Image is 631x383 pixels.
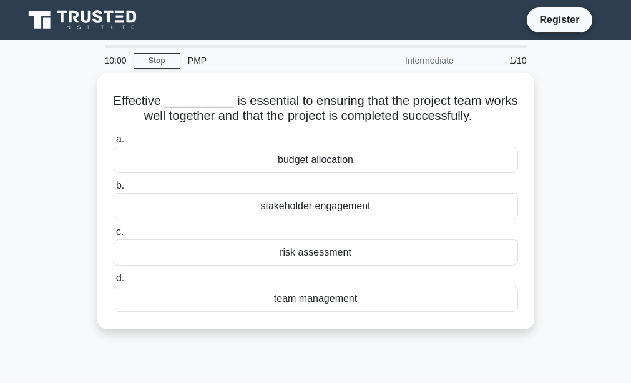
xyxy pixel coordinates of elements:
div: budget allocation [114,147,518,173]
a: Stop [134,53,180,69]
span: a. [116,134,124,144]
div: risk assessment [114,239,518,266]
span: d. [116,272,124,283]
div: stakeholder engagement [114,193,518,219]
h5: Effective __________ is essential to ensuring that the project team works well together and that ... [112,93,519,124]
div: PMP [180,48,352,73]
div: 1/10 [461,48,534,73]
a: Register [532,12,587,27]
div: 10:00 [97,48,134,73]
div: Intermediate [352,48,461,73]
span: b. [116,180,124,191]
div: team management [114,286,518,312]
span: c. [116,226,124,237]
